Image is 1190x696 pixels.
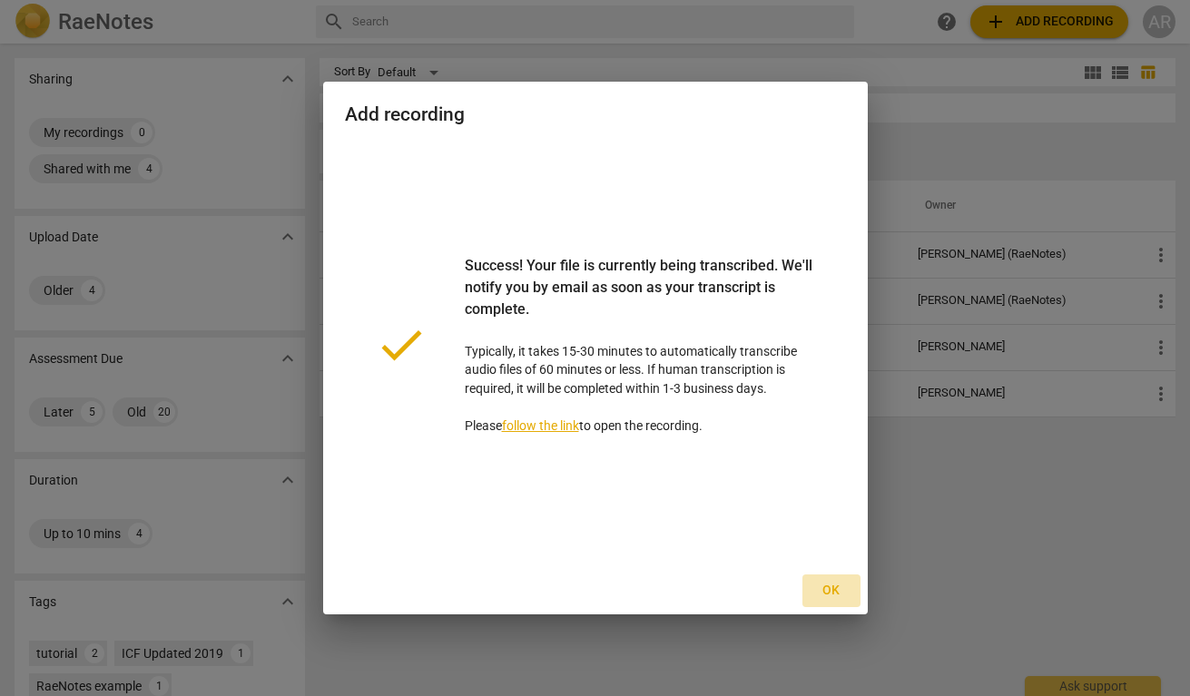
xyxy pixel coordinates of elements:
span: done [374,318,428,372]
h2: Add recording [345,103,846,126]
p: Typically, it takes 15-30 minutes to automatically transcribe audio files of 60 minutes or less. ... [465,255,817,436]
a: follow the link [502,418,579,433]
div: Success! Your file is currently being transcribed. We'll notify you by email as soon as your tran... [465,255,817,342]
button: Ok [802,574,861,607]
span: Ok [817,582,846,600]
